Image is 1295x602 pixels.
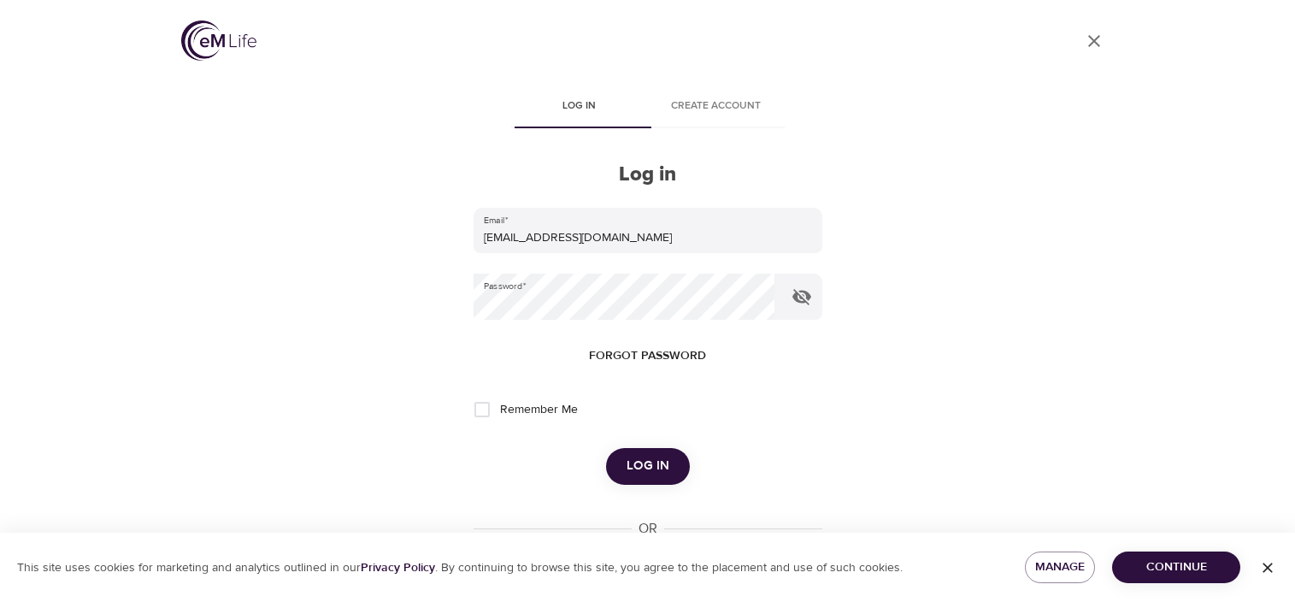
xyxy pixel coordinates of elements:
a: close [1074,21,1115,62]
span: Log in [521,97,638,115]
a: Privacy Policy [361,560,435,575]
h2: Log in [474,162,822,187]
span: Create account [658,97,774,115]
button: Continue [1112,552,1240,583]
button: Manage [1025,552,1096,583]
img: logo [181,21,256,61]
div: disabled tabs example [474,87,822,128]
span: Log in [627,455,669,477]
span: Remember Me [500,401,578,419]
button: Log in [606,448,690,484]
span: Continue [1126,557,1227,578]
span: Forgot password [589,345,706,367]
span: Manage [1039,557,1082,578]
div: OR [632,519,664,539]
button: Forgot password [582,340,713,372]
